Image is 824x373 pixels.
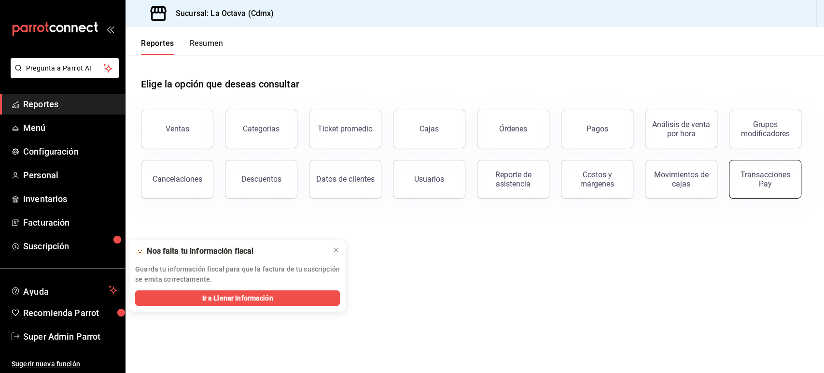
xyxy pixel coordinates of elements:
[225,110,297,148] button: Categorías
[23,240,117,253] span: Suscripción
[168,8,274,19] h3: Sucursal: La Octava (Cdmx)
[135,290,340,306] button: Ir a Llenar Información
[735,170,795,188] div: Transacciones Pay
[23,169,117,182] span: Personal
[567,170,627,188] div: Costos y márgenes
[651,170,711,188] div: Movimientos de cajas
[241,174,281,184] div: Descuentos
[483,170,543,188] div: Reporte de asistencia
[202,293,273,303] span: Ir a Llenar Información
[23,330,117,343] span: Super Admin Parrot
[190,39,223,55] button: Resumen
[414,174,444,184] div: Usuarios
[141,77,299,91] h1: Elige la opción que deseas consultar
[243,124,279,133] div: Categorías
[135,264,340,285] p: Guarda tu información fiscal para que la factura de tu suscripción se emita correctamente.
[135,246,324,257] div: 🫥 Nos falta tu información fiscal
[12,359,117,369] span: Sugerir nueva función
[23,121,117,134] span: Menú
[735,120,795,138] div: Grupos modificadores
[651,120,711,138] div: Análisis de venta por hora
[11,58,119,78] button: Pregunta a Parrot AI
[225,160,297,199] button: Descuentos
[166,124,189,133] div: Ventas
[23,192,117,205] span: Inventarios
[393,110,465,148] button: Cajas
[477,160,549,199] button: Reporte de asistencia
[23,98,117,111] span: Reportes
[141,39,223,55] div: navigation tabs
[153,174,202,184] div: Cancelaciones
[141,160,213,199] button: Cancelaciones
[499,124,527,133] div: Órdenes
[419,124,439,133] div: Cajas
[23,216,117,229] span: Facturación
[477,110,549,148] button: Órdenes
[393,160,465,199] button: Usuarios
[23,145,117,158] span: Configuración
[23,306,117,319] span: Recomienda Parrot
[316,174,375,184] div: Datos de clientes
[645,160,717,199] button: Movimientos de cajas
[729,160,801,199] button: Transacciones Pay
[645,110,717,148] button: Análisis de venta por hora
[106,25,114,33] button: open_drawer_menu
[141,39,174,55] button: Reportes
[7,70,119,80] a: Pregunta a Parrot AI
[587,124,608,133] div: Pagos
[26,63,104,73] span: Pregunta a Parrot AI
[309,160,381,199] button: Datos de clientes
[561,160,633,199] button: Costos y márgenes
[141,110,213,148] button: Ventas
[318,124,373,133] div: Ticket promedio
[729,110,801,148] button: Grupos modificadores
[309,110,381,148] button: Ticket promedio
[561,110,633,148] button: Pagos
[23,284,105,296] span: Ayuda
